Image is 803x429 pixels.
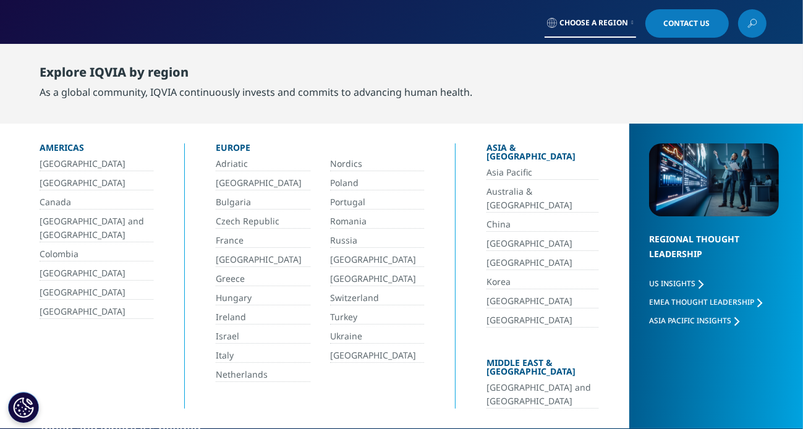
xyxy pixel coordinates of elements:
[330,214,425,229] a: Romania
[649,232,779,277] div: Regional Thought Leadership
[40,214,153,242] a: [GEOGRAPHIC_DATA] and [GEOGRAPHIC_DATA]
[486,256,598,270] a: [GEOGRAPHIC_DATA]
[560,18,629,28] span: Choose a Region
[40,247,153,261] a: Colombia
[40,157,153,171] a: [GEOGRAPHIC_DATA]
[216,272,310,286] a: Greece
[486,381,598,409] a: [GEOGRAPHIC_DATA] and [GEOGRAPHIC_DATA]
[216,329,310,344] a: Israel
[486,237,598,251] a: [GEOGRAPHIC_DATA]
[216,349,310,363] a: Italy
[649,278,695,289] span: US Insights
[40,266,153,281] a: [GEOGRAPHIC_DATA]
[664,20,710,27] span: Contact Us
[330,272,425,286] a: [GEOGRAPHIC_DATA]
[486,275,598,289] a: Korea
[40,195,153,210] a: Canada
[486,185,598,213] a: Australia & [GEOGRAPHIC_DATA]
[649,297,754,307] span: EMEA Thought Leadership
[486,166,598,180] a: Asia Pacific
[330,234,425,248] a: Russia
[216,291,310,305] a: Hungary
[216,195,310,210] a: Bulgaria
[649,278,703,289] a: US Insights
[649,315,739,326] a: Asia Pacific Insights
[330,253,425,267] a: [GEOGRAPHIC_DATA]
[330,329,425,344] a: Ukraine
[486,294,598,308] a: [GEOGRAPHIC_DATA]
[330,310,425,325] a: Turkey
[486,359,598,381] div: Middle East & [GEOGRAPHIC_DATA]
[216,214,310,229] a: Czech Republic
[40,305,153,319] a: [GEOGRAPHIC_DATA]
[330,349,425,363] a: [GEOGRAPHIC_DATA]
[40,65,472,85] div: Explore IQVIA by region
[216,253,310,267] a: [GEOGRAPHIC_DATA]
[141,43,767,101] nav: Primary
[486,218,598,232] a: China
[645,9,729,38] a: Contact Us
[40,286,153,300] a: [GEOGRAPHIC_DATA]
[330,157,425,171] a: Nordics
[216,234,310,248] a: France
[40,143,153,157] div: Americas
[486,143,598,166] div: Asia & [GEOGRAPHIC_DATA]
[649,297,762,307] a: EMEA Thought Leadership
[40,176,153,190] a: [GEOGRAPHIC_DATA]
[486,313,598,328] a: [GEOGRAPHIC_DATA]
[216,368,310,382] a: Netherlands
[40,85,472,100] div: As a global community, IQVIA continuously invests and commits to advancing human health.
[8,392,39,423] button: Cookies Settings
[216,176,310,190] a: [GEOGRAPHIC_DATA]
[216,310,310,325] a: Ireland
[649,143,779,216] img: 2093_analyzing-data-using-big-screen-display-and-laptop.png
[216,157,310,171] a: Adriatic
[330,176,425,190] a: Poland
[649,315,731,326] span: Asia Pacific Insights
[330,291,425,305] a: Switzerland
[216,143,425,157] div: Europe
[330,195,425,210] a: Portugal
